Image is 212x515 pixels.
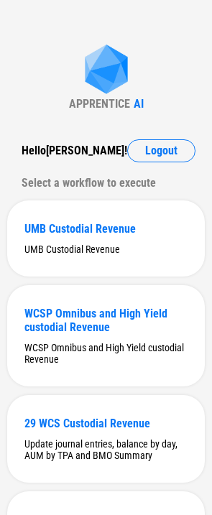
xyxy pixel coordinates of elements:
div: Select a workflow to execute [22,172,190,195]
div: Update journal entries, balance by day, AUM by TPA and BMO Summary [24,438,188,461]
img: Apprentice AI [78,45,135,97]
div: APPRENTICE [69,97,130,111]
div: WCSP Omnibus and High Yield custodial Revenue [24,307,188,334]
div: WCSP Omnibus and High Yield custodial Revenue [24,342,188,365]
div: 29 WCS Custodial Revenue [24,417,188,430]
div: AI [134,97,144,111]
div: UMB Custodial Revenue [24,243,188,255]
span: Logout [145,145,178,157]
div: UMB Custodial Revenue [24,222,188,236]
div: Hello [PERSON_NAME] ! [22,139,127,162]
button: Logout [127,139,195,162]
